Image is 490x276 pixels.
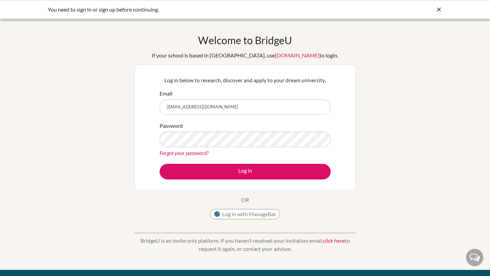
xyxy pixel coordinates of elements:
[152,51,338,59] div: If your school is based in [GEOGRAPHIC_DATA], use to login.
[160,150,209,156] a: Forgot your password?
[241,196,249,204] p: OR
[275,52,320,58] a: [DOMAIN_NAME]
[16,5,30,11] span: Help
[160,89,173,98] label: Email
[160,76,331,84] p: Log in below to research, discover and apply to your dream university.
[198,34,292,46] h1: Welcome to BridgeU
[210,209,280,219] button: Log in with ManageBac
[160,164,331,179] button: Log in
[323,237,345,244] a: click here
[160,122,183,130] label: Password
[134,237,356,253] p: BridgeU is an invite only platform. If you haven’t received your invitation email, to request it ...
[48,5,340,14] div: You need to sign in or sign up before continuing.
